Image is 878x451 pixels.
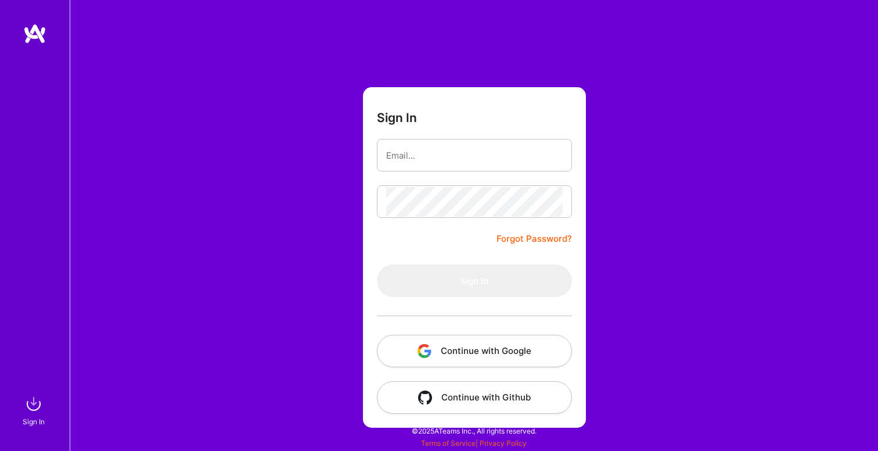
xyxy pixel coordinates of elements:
[377,264,572,297] button: Sign In
[496,232,572,246] a: Forgot Password?
[22,392,45,416] img: sign in
[24,392,45,428] a: sign inSign In
[377,335,572,367] button: Continue with Google
[377,110,417,125] h3: Sign In
[377,381,572,414] button: Continue with Github
[70,416,878,445] div: © 2025 ATeams Inc., All rights reserved.
[23,23,46,44] img: logo
[480,439,527,448] a: Privacy Policy
[421,439,476,448] a: Terms of Service
[418,391,432,405] img: icon
[23,416,45,428] div: Sign In
[421,439,527,448] span: |
[386,141,563,170] input: Email...
[418,344,431,358] img: icon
